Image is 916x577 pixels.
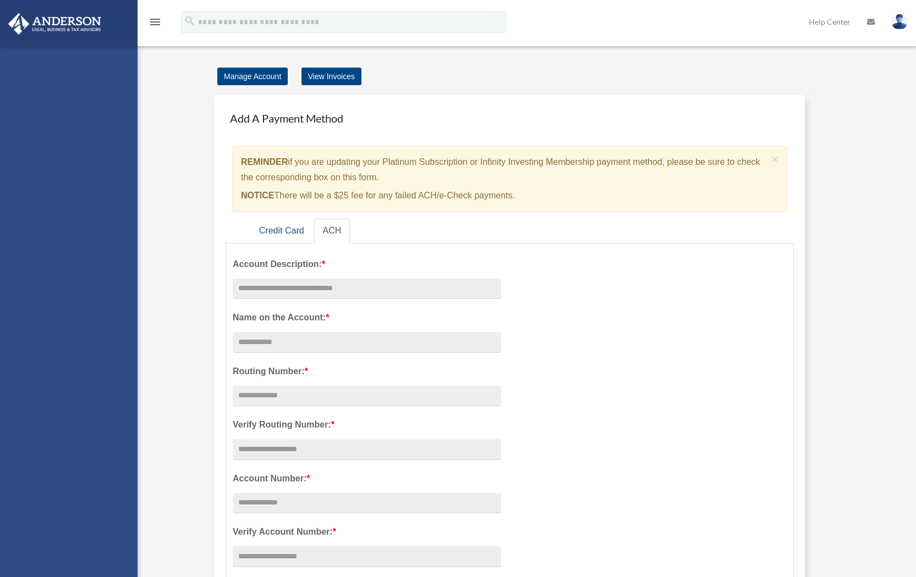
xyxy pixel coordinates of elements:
[250,219,313,243] a: Credit Card
[184,15,196,27] i: search
[233,471,501,486] label: Account Number:
[233,310,501,325] label: Name on the Account:
[233,257,501,272] label: Account Description:
[232,146,787,212] div: if you are updating your Platinum Subscription or Infinity Investing Membership payment method, p...
[149,19,162,29] a: menu
[772,153,779,165] span: ×
[301,68,361,85] a: View Invoices
[5,13,105,35] img: Anderson Advisors Platinum Portal
[241,191,274,200] strong: NOTICE
[314,219,350,243] a: ACH
[241,188,767,203] p: There will be a $25 fee for any failed ACH/e-Check payments.
[772,153,779,165] button: Close
[233,524,501,540] label: Verify Account Number:
[891,14,908,30] img: User Pic
[217,68,288,85] a: Manage Account
[233,417,501,432] label: Verify Routing Number:
[149,15,162,29] i: menu
[226,106,794,130] h4: Add A Payment Method
[241,157,288,167] strong: REMINDER
[233,364,501,379] label: Routing Number:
